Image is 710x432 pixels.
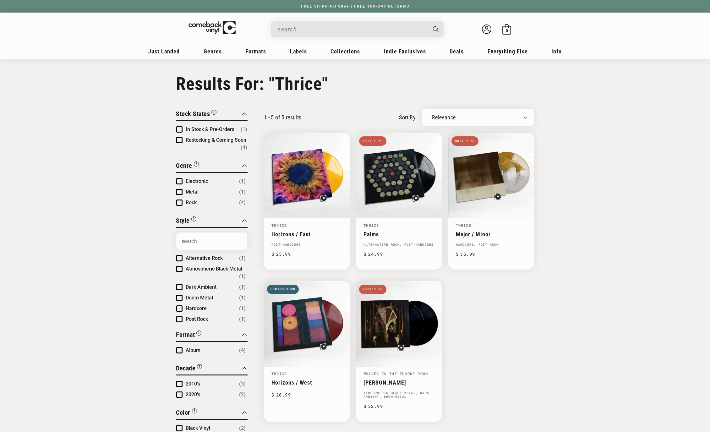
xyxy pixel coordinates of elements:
a: Palms [363,231,434,238]
span: Metal [186,189,199,195]
input: search [278,23,427,36]
button: Filter by Format [176,330,201,341]
span: Rock [186,200,197,205]
span: Decade [176,364,195,372]
span: Dark Ambient [186,284,216,290]
span: Everything Else [488,48,528,55]
span: Genre [176,162,192,169]
button: Filter by Decade [176,364,202,375]
a: Horizons / East [271,231,342,238]
span: Hardcore [186,305,207,311]
h1: Results For: "Thrice" [176,74,534,94]
span: Number of products: (1) [239,254,246,262]
span: Number of products: (2) [239,424,246,432]
span: 0 [506,28,508,33]
a: Thrice [363,223,379,228]
span: Stock Status [176,110,210,118]
label: sort by [399,113,416,122]
span: Format [176,331,195,338]
input: Search Options [176,232,247,250]
button: Filter by Color [176,408,197,419]
a: Thrice [271,371,287,376]
span: 2020's [186,391,200,397]
span: Restocking & Coming Soon [186,137,246,143]
span: Number of products: (1) [239,315,246,323]
span: Labels [290,48,307,55]
button: Filter by Stock Status [176,109,216,120]
span: Album [186,347,200,353]
span: Number of products: (4) [241,144,247,151]
button: Filter by Genre [176,161,199,172]
span: Number of products: (1) [239,305,246,312]
span: Electronic [186,178,208,184]
span: 2010's [186,381,200,387]
span: Info [551,48,562,55]
span: Number of products: (3) [239,380,246,388]
span: Number of products: (1) [239,294,246,302]
button: Filter by Style [176,216,196,227]
span: Genres [204,48,222,55]
span: Formats [245,48,266,55]
span: Style [176,217,190,224]
a: Horizons / West [271,379,342,386]
a: FREE SHIPPING $89+ | FREE 100-DAY RETURNS [295,4,416,8]
span: Deals [450,48,464,55]
span: Indie Exclusives [384,48,426,55]
a: Thrice [456,223,471,228]
span: Post Rock [186,316,208,322]
span: Doom Metal [186,295,213,301]
span: Collections [330,48,360,55]
a: Wolves In The Throne Room [363,371,428,376]
span: Number of products: (4) [239,199,246,206]
span: Number of products: (1) [239,178,246,185]
span: Number of products: (1) [241,126,247,133]
span: Number of products: (1) [239,283,246,291]
span: Number of products: (1) [239,188,246,196]
span: Black Vinyl [186,425,210,431]
span: Color [176,409,190,416]
button: Search [428,21,445,37]
span: In Stock & Pre-Orders [186,126,234,132]
span: Number of products: (2) [239,391,246,398]
span: Alternative Rock [186,255,223,261]
span: Just Landed [148,48,180,55]
span: Number of products: (1) [239,273,246,280]
span: Atmospheric Black Metal [186,266,242,272]
a: Thrice [271,223,287,228]
span: Number of products: (4) [239,347,246,354]
div: Search [271,21,444,37]
p: 1 - 5 of 5 results [264,114,301,121]
a: Major / Minor [456,231,527,238]
a: [PERSON_NAME] [363,379,434,386]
